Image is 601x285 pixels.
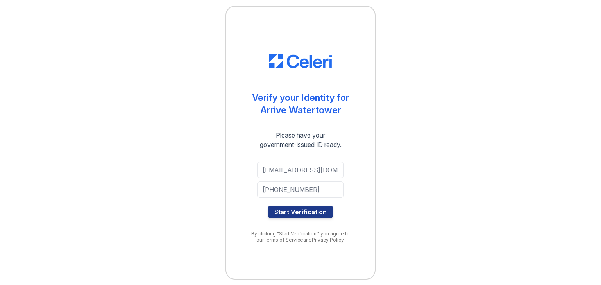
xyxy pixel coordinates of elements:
[242,231,359,243] div: By clicking "Start Verification," you agree to our and
[257,181,344,198] input: Phone
[312,237,345,243] a: Privacy Policy.
[246,131,356,149] div: Please have your government-issued ID ready.
[263,237,303,243] a: Terms of Service
[252,91,349,117] div: Verify your Identity for Arrive Watertower
[268,206,333,218] button: Start Verification
[269,54,332,68] img: CE_Logo_Blue-a8612792a0a2168367f1c8372b55b34899dd931a85d93a1a3d3e32e68fde9ad4.png
[257,162,344,178] input: Email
